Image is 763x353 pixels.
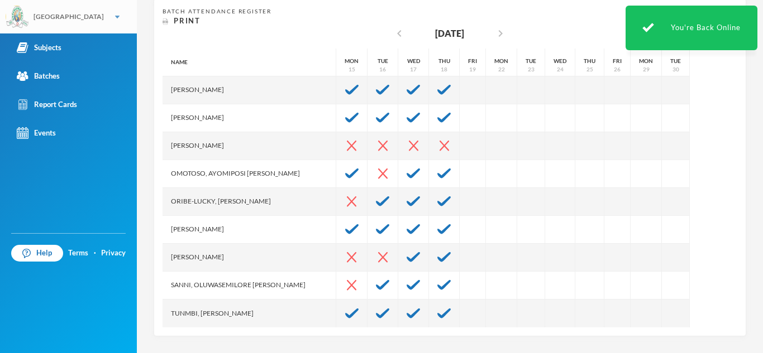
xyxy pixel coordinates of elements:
[6,6,28,28] img: logo
[586,65,593,74] div: 25
[670,57,681,65] div: Tue
[494,57,508,65] div: Mon
[557,65,564,74] div: 24
[94,248,96,259] div: ·
[613,57,622,65] div: Fri
[614,65,621,74] div: 26
[441,65,447,74] div: 18
[163,104,336,132] div: [PERSON_NAME]
[163,49,336,76] div: Name
[639,57,653,65] div: Mon
[554,57,566,65] div: Wed
[174,16,201,25] span: Print
[393,27,406,40] i: chevron_left
[407,57,420,65] div: Wed
[17,42,61,54] div: Subjects
[526,57,536,65] div: Tue
[101,248,126,259] a: Privacy
[378,57,388,65] div: Tue
[438,57,450,65] div: Thu
[163,8,271,14] span: Batch Attendance Register
[11,245,63,262] a: Help
[435,27,464,40] div: [DATE]
[68,248,88,259] a: Terms
[17,70,60,82] div: Batches
[584,57,595,65] div: Thu
[163,299,336,327] div: Tunmbi, [PERSON_NAME]
[469,65,476,74] div: 19
[163,188,336,216] div: Oribe-lucky, [PERSON_NAME]
[349,65,355,74] div: 15
[163,272,336,299] div: Sanni, Oluwasemilore [PERSON_NAME]
[163,160,336,188] div: Omotoso, Ayomiposi [PERSON_NAME]
[17,127,56,139] div: Events
[163,244,336,272] div: [PERSON_NAME]
[17,99,77,110] div: Report Cards
[494,27,507,40] i: chevron_right
[626,6,757,50] div: You're Back Online
[163,76,336,104] div: [PERSON_NAME]
[379,65,386,74] div: 16
[643,65,650,74] div: 29
[410,65,417,74] div: 17
[673,65,679,74] div: 30
[528,65,535,74] div: 23
[163,132,336,160] div: [PERSON_NAME]
[468,57,477,65] div: Fri
[163,216,336,244] div: [PERSON_NAME]
[498,65,505,74] div: 22
[345,57,359,65] div: Mon
[34,12,104,22] div: [GEOGRAPHIC_DATA]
